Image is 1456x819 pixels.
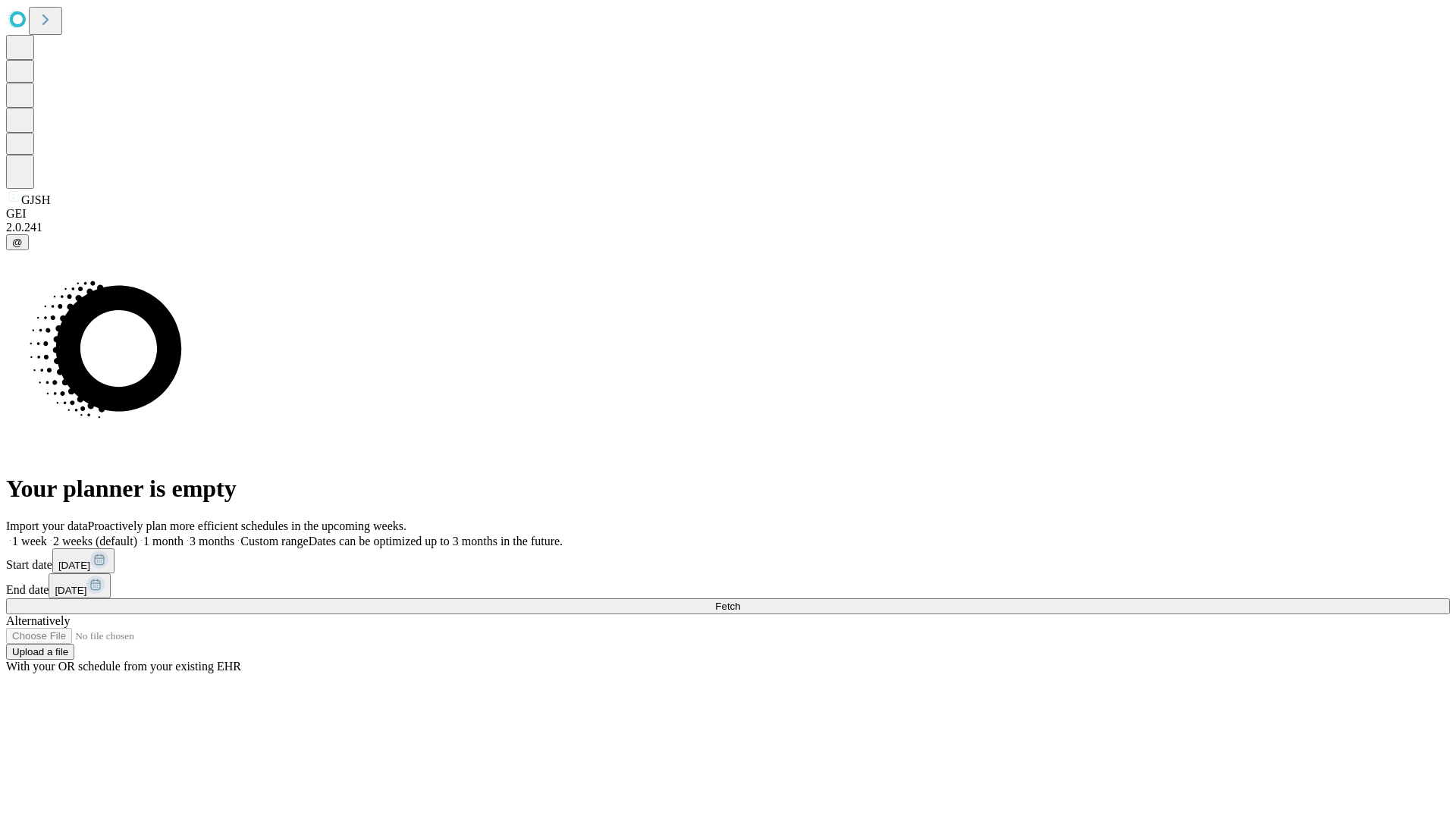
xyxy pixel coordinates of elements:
span: With your OR schedule from your existing EHR [6,660,241,673]
div: GEI [6,207,1450,221]
span: Alternatively [6,614,70,627]
span: Custom range [240,535,308,548]
span: Dates can be optimized up to 3 months in the future. [309,535,563,548]
button: [DATE] [49,573,111,598]
div: End date [6,573,1450,598]
span: GJSH [21,193,50,206]
div: Start date [6,548,1450,573]
h1: Your planner is empty [6,475,1450,503]
span: Proactively plan more efficient schedules in the upcoming weeks. [88,519,406,532]
span: [DATE] [55,585,86,596]
span: [DATE] [58,560,90,571]
span: Fetch [715,601,740,612]
button: Upload a file [6,644,74,660]
span: 1 month [143,535,184,548]
button: Fetch [6,598,1450,614]
span: 3 months [190,535,234,548]
span: 2 weeks (default) [53,535,137,548]
span: 1 week [12,535,47,548]
span: @ [12,237,23,248]
div: 2.0.241 [6,221,1450,234]
span: Import your data [6,519,88,532]
button: @ [6,234,29,250]
button: [DATE] [52,548,115,573]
